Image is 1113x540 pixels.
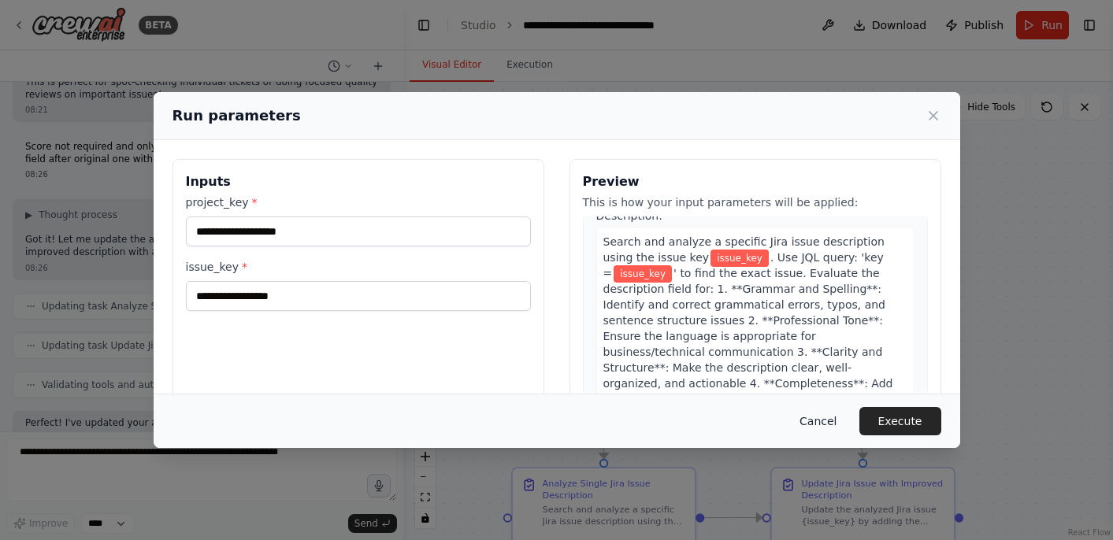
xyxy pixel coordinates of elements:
label: issue_key [186,259,531,275]
p: This is how your input parameters will be applied: [583,194,928,210]
span: Description: [596,209,662,222]
h2: Run parameters [173,105,301,127]
span: Variable: issue_key [710,250,769,267]
h3: Inputs [186,172,531,191]
span: Search and analyze a specific Jira issue description using the issue key [603,235,885,264]
span: Variable: issue_key [614,265,672,283]
h3: Preview [583,172,928,191]
button: Execute [859,407,941,435]
button: Cancel [787,407,849,435]
span: . Use JQL query: 'key = [603,251,884,279]
label: project_key [186,194,531,210]
span: ' to find the exact issue. Evaluate the description field for: 1. **Grammar and Spelling**: Ident... [603,267,903,453]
